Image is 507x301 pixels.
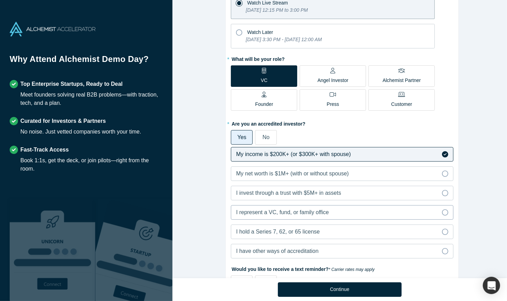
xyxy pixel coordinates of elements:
[236,151,351,157] span: My income is $200K+ (or $300K+ with spouse)
[236,229,320,235] span: I hold a Series 7, 62, or 65 license
[246,37,322,42] i: [DATE] 3:30 PM - [DATE] 12:00 AM
[236,190,341,196] span: I invest through a trust with $5M+ in assets
[236,209,329,215] span: I represent a VC, fund, or family office
[255,101,273,108] p: Founder
[20,118,106,124] strong: Curated for Investors & Partners
[237,134,246,140] span: Yes
[20,147,69,153] strong: Fast-Track Access
[20,156,163,173] div: Book 1:1s, get the deck, or join pilots—right from the room.
[231,53,453,63] label: What will be your role?
[263,134,270,140] span: No
[20,81,123,87] strong: Top Enterprise Startups, Ready to Deal
[236,171,349,176] span: My net worth is $1M+ (with or without spouse)
[327,101,339,108] p: Press
[329,267,375,272] em: * Carrier rates may apply
[391,101,412,108] p: Customer
[10,22,95,36] img: Alchemist Accelerator Logo
[95,199,181,301] img: Prism AI
[278,282,402,297] button: Continue
[10,199,95,301] img: Robust Technologies
[383,77,421,84] p: Alchemist Partner
[20,128,141,136] div: No noise. Just vetted companies worth your time.
[10,53,163,70] h1: Why Attend Alchemist Demo Day?
[318,77,349,84] p: Angel Investor
[261,77,267,84] p: VC
[231,118,453,128] label: Are you an accredited investor?
[231,263,453,273] label: Would you like to receive a text reminder?
[246,7,308,13] i: [DATE] 12:15 PM to 3:00 PM
[20,91,163,107] div: Meet founders solving real B2B problems—with traction, tech, and a plan.
[247,29,273,35] span: Watch Later
[236,248,318,254] span: I have other ways of accreditation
